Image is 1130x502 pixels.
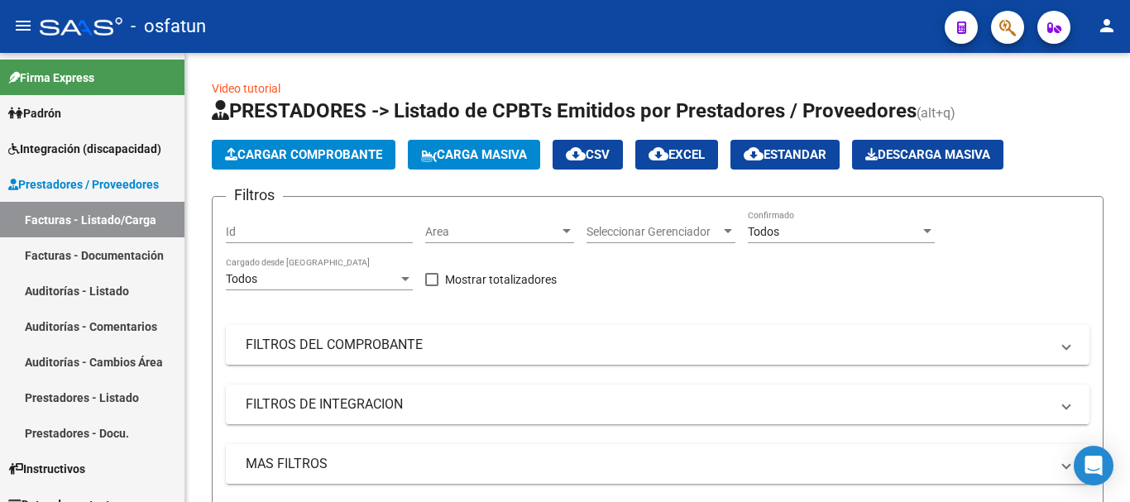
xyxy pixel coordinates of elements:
span: Mostrar totalizadores [445,270,557,289]
button: Cargar Comprobante [212,140,395,170]
span: Area [425,225,559,239]
span: Integración (discapacidad) [8,140,161,158]
span: Estandar [744,147,826,162]
span: Instructivos [8,460,85,478]
span: Seleccionar Gerenciador [587,225,721,239]
button: Carga Masiva [408,140,540,170]
span: PRESTADORES -> Listado de CPBTs Emitidos por Prestadores / Proveedores [212,99,917,122]
button: EXCEL [635,140,718,170]
h3: Filtros [226,184,283,207]
mat-icon: cloud_download [744,144,764,164]
mat-icon: cloud_download [649,144,668,164]
mat-icon: menu [13,16,33,36]
span: Padrón [8,104,61,122]
mat-icon: cloud_download [566,144,586,164]
button: CSV [553,140,623,170]
span: - osfatun [131,8,206,45]
span: EXCEL [649,147,705,162]
span: Prestadores / Proveedores [8,175,159,194]
mat-panel-title: FILTROS DEL COMPROBANTE [246,336,1050,354]
mat-expansion-panel-header: FILTROS DE INTEGRACION [226,385,1089,424]
span: Todos [226,272,257,285]
a: Video tutorial [212,82,280,95]
span: Carga Masiva [421,147,527,162]
button: Descarga Masiva [852,140,1003,170]
span: Cargar Comprobante [225,147,382,162]
mat-expansion-panel-header: MAS FILTROS [226,444,1089,484]
mat-panel-title: MAS FILTROS [246,455,1050,473]
span: Firma Express [8,69,94,87]
mat-expansion-panel-header: FILTROS DEL COMPROBANTE [226,325,1089,365]
mat-panel-title: FILTROS DE INTEGRACION [246,395,1050,414]
span: Descarga Masiva [865,147,990,162]
button: Estandar [730,140,840,170]
span: CSV [566,147,610,162]
app-download-masive: Descarga masiva de comprobantes (adjuntos) [852,140,1003,170]
span: Todos [748,225,779,238]
span: (alt+q) [917,105,955,121]
div: Open Intercom Messenger [1074,446,1113,485]
mat-icon: person [1097,16,1117,36]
